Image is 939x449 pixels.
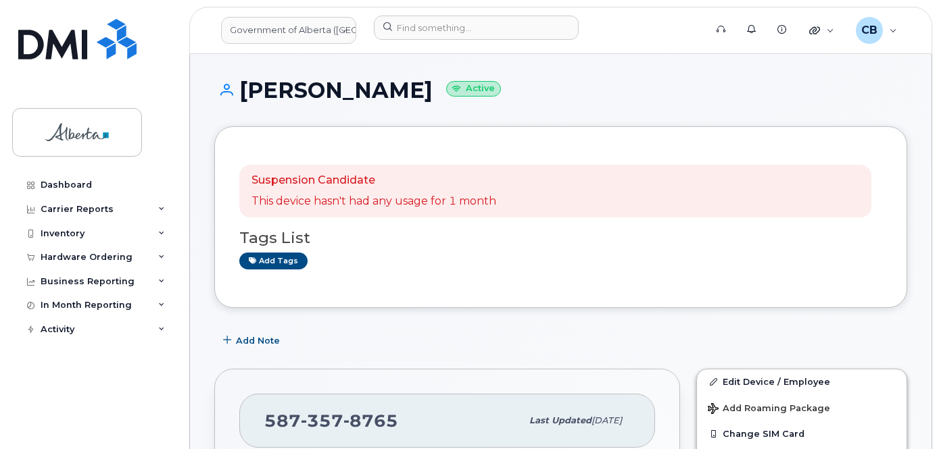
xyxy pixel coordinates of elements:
span: 8765 [343,411,398,431]
h1: [PERSON_NAME] [214,78,907,102]
span: [DATE] [592,415,622,425]
small: Active [446,81,501,97]
button: Add Roaming Package [697,394,907,421]
button: Add Note [214,328,291,352]
span: 357 [301,411,343,431]
a: Edit Device / Employee [697,369,907,394]
p: This device hasn't had any usage for 1 month [251,194,496,209]
span: Last updated [529,415,592,425]
p: Suspension Candidate [251,173,496,188]
span: 587 [264,411,398,431]
span: Add Note [236,334,280,347]
span: Add Roaming Package [708,403,830,416]
h3: Tags List [239,230,882,246]
a: Add tags [239,253,308,269]
button: Change SIM Card [697,421,907,446]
